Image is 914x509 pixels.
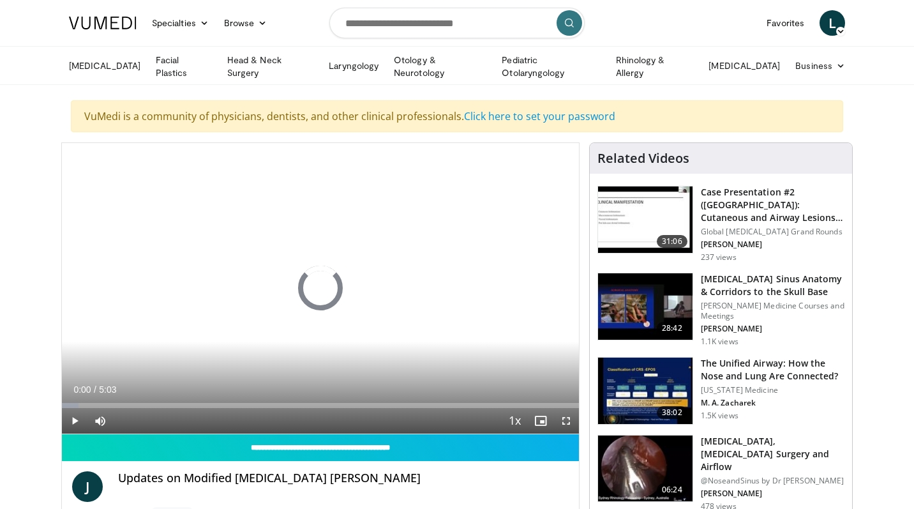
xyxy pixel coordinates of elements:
p: [PERSON_NAME] [701,239,844,250]
a: L [820,10,845,36]
video-js: Video Player [62,143,579,434]
a: Facial Plastics [148,54,220,79]
a: Specialties [144,10,216,36]
span: 0:00 [73,384,91,395]
h3: [MEDICAL_DATA] Sinus Anatomy & Corridors to the Skull Base [701,273,844,298]
a: Click here to set your password [464,109,615,123]
p: Global [MEDICAL_DATA] Grand Rounds [701,227,844,237]
input: Search topics, interventions [329,8,585,38]
span: 38:02 [657,406,687,419]
img: 283069f7-db48-4020-b5ba-d883939bec3b.150x105_q85_crop-smart_upscale.jpg [598,186,693,253]
img: fce5840f-3651-4d2e-85b0-3edded5ac8fb.150x105_q85_crop-smart_upscale.jpg [598,358,693,424]
a: Favorites [759,10,812,36]
a: Laryngology [321,53,386,79]
span: 5:03 [99,384,116,395]
button: Playback Rate [502,408,528,434]
a: Rhinology & Allergy [608,54,701,79]
button: Fullscreen [553,408,579,434]
img: 5c1a841c-37ed-4666-a27e-9093f124e297.150x105_q85_crop-smart_upscale.jpg [598,436,693,502]
a: [MEDICAL_DATA] [701,53,788,79]
span: 28:42 [657,322,687,335]
span: 31:06 [657,235,687,248]
h3: The Unified Airway: How the Nose and Lung Are Connected? [701,357,844,383]
span: 06:24 [657,483,687,496]
a: Browse [216,10,275,36]
h3: Case Presentation #2 ([GEOGRAPHIC_DATA]): Cutaneous and Airway Lesions i… [701,186,844,224]
a: Head & Neck Surgery [220,54,321,79]
a: [MEDICAL_DATA] [61,53,148,79]
button: Enable picture-in-picture mode [528,408,553,434]
p: @NoseandSinus by Dr [PERSON_NAME] [701,476,844,486]
a: 31:06 Case Presentation #2 ([GEOGRAPHIC_DATA]): Cutaneous and Airway Lesions i… Global [MEDICAL_D... [597,186,844,262]
button: Mute [87,408,113,434]
a: Otology & Neurotology [386,54,494,79]
h4: Related Videos [597,151,689,166]
a: 38:02 The Unified Airway: How the Nose and Lung Are Connected? [US_STATE] Medicine M. A. Zacharek... [597,357,844,425]
a: J [72,471,103,502]
button: Play [62,408,87,434]
img: 276d523b-ec6d-4eb7-b147-bbf3804ee4a7.150x105_q85_crop-smart_upscale.jpg [598,273,693,340]
h4: Updates on Modified [MEDICAL_DATA] [PERSON_NAME] [118,471,569,485]
a: Business [788,53,853,79]
span: / [94,384,96,395]
img: VuMedi Logo [69,17,137,29]
h3: [MEDICAL_DATA],[MEDICAL_DATA] Surgery and Airflow [701,435,844,473]
p: 1.5K views [701,411,738,421]
div: Progress Bar [62,403,579,408]
p: [US_STATE] Medicine [701,385,844,395]
p: [PERSON_NAME] Medicine Courses and Meetings [701,301,844,321]
p: [PERSON_NAME] [701,324,844,334]
div: VuMedi is a community of physicians, dentists, and other clinical professionals. [71,100,843,132]
p: 237 views [701,252,737,262]
p: M. A. Zacharek [701,398,844,408]
a: Pediatric Otolaryngology [494,54,608,79]
p: [PERSON_NAME] [701,489,844,499]
p: 1.1K views [701,337,738,347]
a: 28:42 [MEDICAL_DATA] Sinus Anatomy & Corridors to the Skull Base [PERSON_NAME] Medicine Courses a... [597,273,844,347]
